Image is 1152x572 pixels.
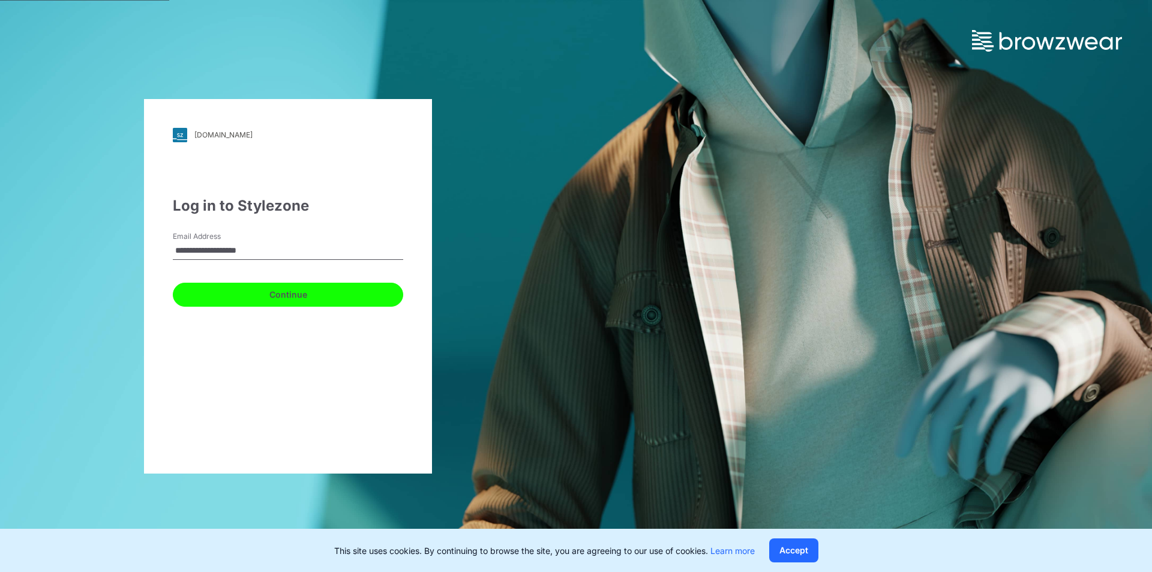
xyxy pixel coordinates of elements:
[972,30,1122,52] img: browzwear-logo.73288ffb.svg
[334,544,755,557] p: This site uses cookies. By continuing to browse the site, you are agreeing to our use of cookies.
[710,546,755,556] a: Learn more
[194,130,253,139] div: [DOMAIN_NAME]
[769,538,818,562] button: Accept
[173,283,403,307] button: Continue
[173,128,403,142] a: [DOMAIN_NAME]
[173,231,257,242] label: Email Address
[173,195,403,217] div: Log in to Stylezone
[173,128,187,142] img: svg+xml;base64,PHN2ZyB3aWR0aD0iMjgiIGhlaWdodD0iMjgiIHZpZXdCb3g9IjAgMCAyOCAyOCIgZmlsbD0ibm9uZSIgeG...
